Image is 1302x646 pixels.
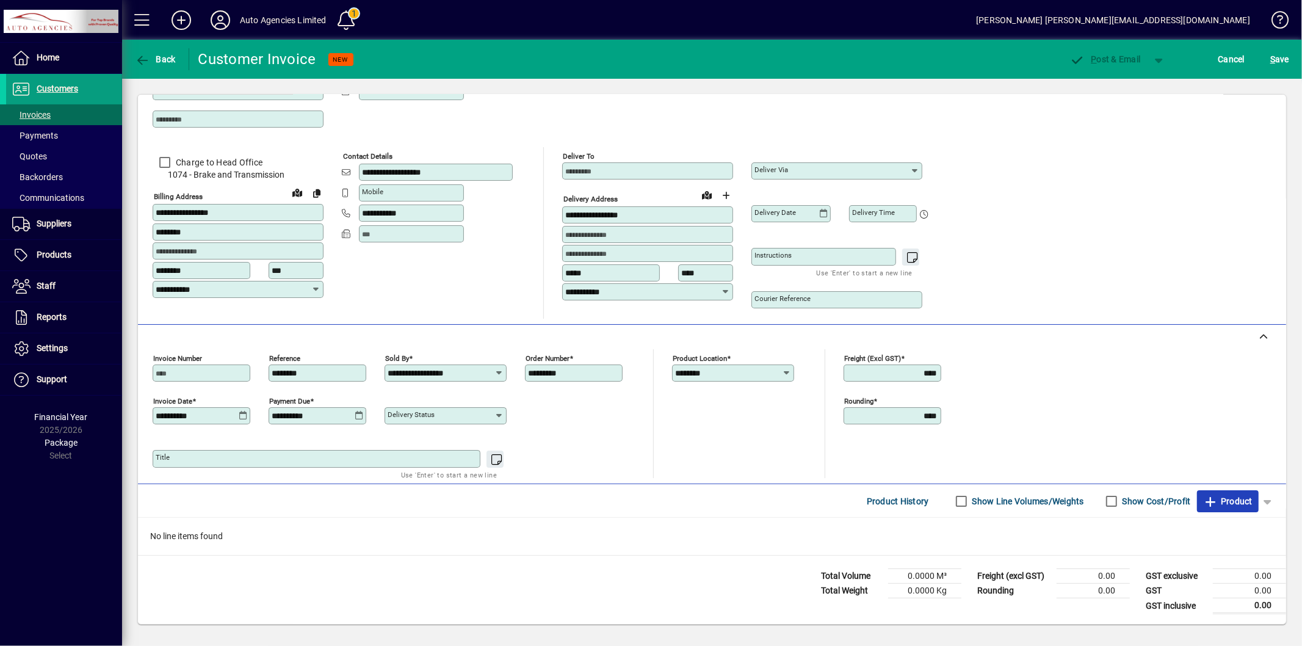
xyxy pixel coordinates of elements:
mat-label: Courier Reference [754,294,811,303]
span: Product History [867,492,929,511]
a: Home [6,43,122,73]
td: Freight (excl GST) [971,569,1057,584]
td: 0.00 [1057,569,1130,584]
span: Reports [37,312,67,322]
span: Product [1203,492,1253,511]
span: 1074 - Brake and Transmission [153,169,324,181]
mat-label: Delivery date [754,208,796,217]
a: Invoices [6,104,122,125]
button: Product [1197,490,1259,512]
span: S [1270,54,1275,64]
label: Charge to Head Office [173,156,262,169]
mat-label: Product location [673,354,727,363]
span: Backorders [12,172,63,182]
a: Reports [6,302,122,333]
mat-label: Freight (excl GST) [844,354,901,363]
td: Total Weight [815,584,888,598]
mat-label: Instructions [754,251,792,259]
button: Profile [201,9,240,31]
mat-hint: Use 'Enter' to start a new line [401,468,497,482]
div: Customer Invoice [198,49,316,69]
button: Cancel [1215,48,1248,70]
div: Auto Agencies Limited [240,10,327,30]
td: GST inclusive [1140,598,1213,614]
a: Communications [6,187,122,208]
span: ave [1270,49,1289,69]
a: Support [6,365,122,395]
span: Payments [12,131,58,140]
span: Products [37,250,71,259]
span: Suppliers [37,219,71,228]
app-page-header-button: Back [122,48,189,70]
td: 0.00 [1213,584,1286,598]
button: Post & Email [1064,48,1147,70]
span: Communications [12,193,84,203]
span: Staff [37,281,56,291]
button: Back [132,48,179,70]
label: Show Cost/Profit [1120,495,1191,507]
mat-label: Deliver via [754,165,788,174]
td: 0.0000 Kg [888,584,961,598]
a: Settings [6,333,122,364]
mat-label: Delivery time [852,208,895,217]
a: Suppliers [6,209,122,239]
span: Financial Year [35,412,88,422]
mat-label: Rounding [844,397,873,405]
mat-label: Invoice date [153,397,192,405]
a: Quotes [6,146,122,167]
mat-label: Reference [269,354,300,363]
td: Total Volume [815,569,888,584]
td: 0.00 [1213,569,1286,584]
a: Knowledge Base [1262,2,1287,42]
mat-label: Deliver To [563,152,595,161]
div: [PERSON_NAME] [PERSON_NAME][EMAIL_ADDRESS][DOMAIN_NAME] [976,10,1250,30]
a: Backorders [6,167,122,187]
a: Payments [6,125,122,146]
button: Choose address [717,186,736,205]
td: 0.00 [1057,584,1130,598]
mat-label: Mobile [362,187,383,196]
button: Save [1267,48,1292,70]
span: Back [135,54,176,64]
label: Show Line Volumes/Weights [970,495,1084,507]
span: Home [37,53,59,62]
span: Package [45,438,78,448]
a: Staff [6,271,122,302]
td: GST exclusive [1140,569,1213,584]
span: Cancel [1218,49,1245,69]
td: 0.00 [1213,598,1286,614]
span: Quotes [12,151,47,161]
div: No line items found [138,518,1286,555]
button: Product History [862,490,934,512]
span: Support [37,374,67,384]
span: P [1091,54,1097,64]
mat-label: Order number [526,354,570,363]
span: ost & Email [1070,54,1141,64]
button: Add [162,9,201,31]
mat-hint: Use 'Enter' to start a new line [817,266,913,280]
td: Rounding [971,584,1057,598]
td: 0.0000 M³ [888,569,961,584]
mat-label: Delivery status [388,410,435,419]
mat-label: Sold by [385,354,409,363]
button: Copy to Delivery address [307,183,327,203]
mat-label: Title [156,453,170,462]
a: Products [6,240,122,270]
span: Settings [37,343,68,353]
span: Invoices [12,110,51,120]
mat-label: Invoice number [153,354,202,363]
mat-label: Payment due [269,397,310,405]
a: View on map [288,183,307,202]
td: GST [1140,584,1213,598]
span: NEW [333,56,349,64]
a: View on map [697,185,717,205]
span: Customers [37,84,78,93]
